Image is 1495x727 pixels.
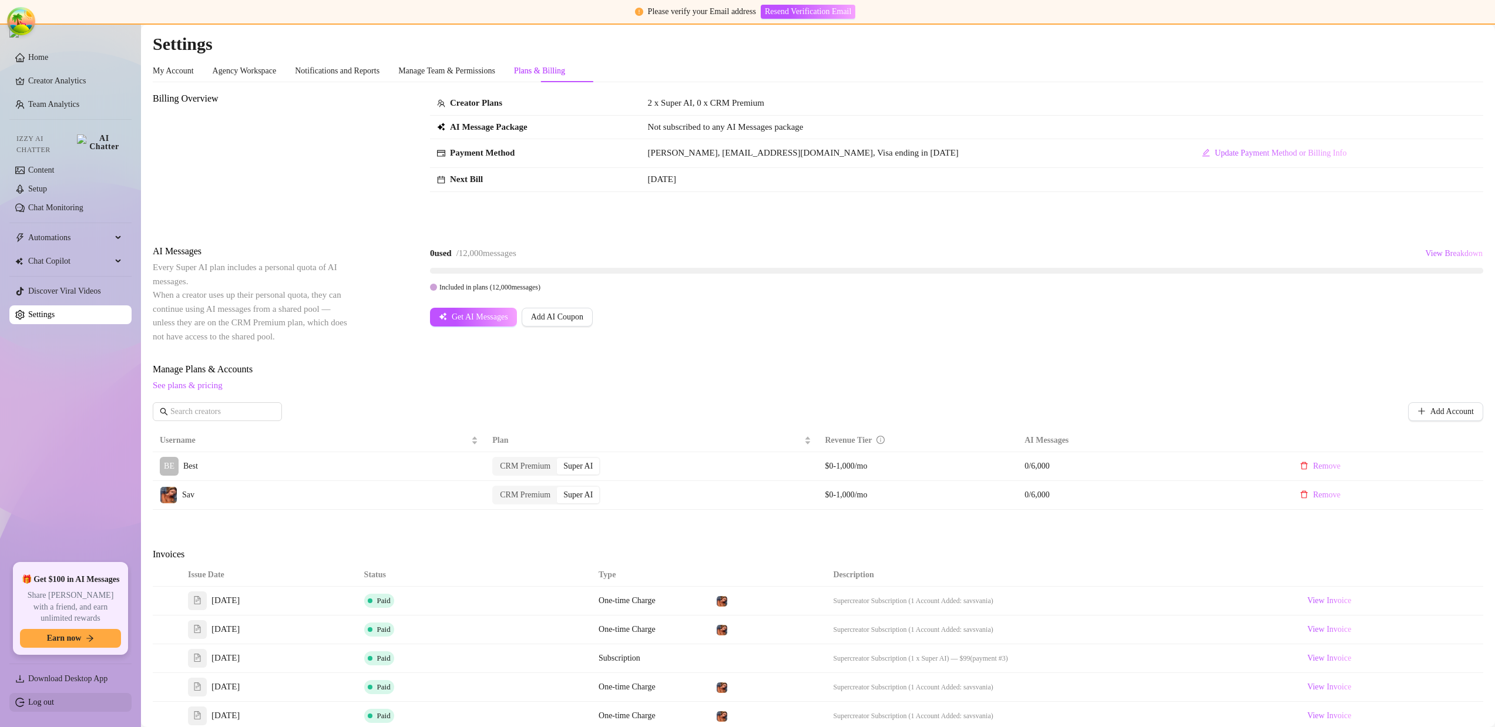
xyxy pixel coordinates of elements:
[28,53,48,62] a: Home
[1024,489,1276,502] span: 0 / 6,000
[15,257,23,265] img: Chat Copilot
[1313,462,1341,471] span: Remove
[1408,402,1483,421] button: Add Account
[1192,144,1356,163] button: Update Payment Method or Billing Info
[181,564,357,587] th: Issue Date
[1291,486,1350,504] button: Remove
[20,629,121,648] button: Earn nowarrow-right
[456,248,516,258] span: / 12,000 messages
[160,487,177,503] img: Sav
[153,92,350,106] span: Billing Overview
[493,458,557,474] div: CRM Premium
[377,596,391,605] span: Paid
[1302,651,1356,665] a: View Invoice
[28,203,83,212] a: Chat Monitoring
[522,308,593,327] button: Add AI Coupon
[492,457,600,476] div: segmented control
[492,486,600,504] div: segmented control
[1302,709,1356,723] a: View Invoice
[160,408,168,416] span: search
[833,625,993,634] span: Supercreator Subscription (1 Account Added: savsvania)
[765,7,851,16] span: Resend Verification Email
[430,308,517,327] button: Get AI Messages
[1302,680,1356,694] a: View Invoice
[213,65,277,78] div: Agency Workspace
[28,287,101,295] a: Discover Viral Videos
[1307,594,1351,607] span: View Invoice
[193,682,201,691] span: file-text
[557,487,599,503] div: Super AI
[28,698,54,706] a: Log out
[430,248,452,258] strong: 0 used
[1307,652,1351,665] span: View Invoice
[16,133,72,156] span: Izzy AI Chatter
[47,634,82,643] span: Earn now
[599,596,656,605] span: One-time Charge
[648,5,756,18] div: Please verify your Email address
[492,434,801,447] span: Plan
[377,625,391,634] span: Paid
[599,682,656,691] span: One-time Charge
[211,709,240,723] span: [DATE]
[295,65,379,78] div: Notifications and Reports
[648,148,959,157] span: [PERSON_NAME], [EMAIL_ADDRESS][DOMAIN_NAME], Visa ending in [DATE]
[437,99,445,107] span: team
[452,312,508,322] span: Get AI Messages
[717,682,727,693] img: Sav
[1291,457,1350,476] button: Remove
[28,252,112,271] span: Chat Copilot
[592,564,709,587] th: Type
[153,429,485,452] th: Username
[1302,594,1356,608] a: View Invoice
[818,452,1018,481] td: $0-1,000/mo
[1300,462,1308,470] span: delete
[193,711,201,719] span: file-text
[599,711,656,720] span: One-time Charge
[833,683,993,691] span: Supercreator Subscription (1 Account Added: savsvania)
[437,149,445,157] span: credit-card
[717,596,727,607] img: Sav
[28,100,79,109] a: Team Analytics
[833,654,970,662] span: Supercreator Subscription (1 x Super AI) — $99
[648,120,804,134] span: Not subscribed to any AI Messages package
[493,487,557,503] div: CRM Premium
[648,98,764,107] span: 2 x Super AI, 0 x CRM Premium
[1417,407,1426,415] span: plus
[9,9,33,33] button: Open Tanstack query devtools
[357,564,592,587] th: Status
[1202,149,1210,157] span: edit
[86,634,94,642] span: arrow-right
[153,547,350,561] span: Invoices
[153,262,347,341] span: Every Super AI plan includes a personal quota of AI messages. When a creator uses up their person...
[761,5,855,19] button: Resend Verification Email
[211,622,240,637] span: [DATE]
[531,312,583,322] span: Add AI Coupon
[833,712,993,720] span: Supercreator Subscription (1 Account Added: savsvania)
[28,166,54,174] a: Content
[182,490,194,499] span: Sav
[153,381,223,390] a: See plans & pricing
[450,174,483,184] strong: Next Bill
[398,65,495,78] div: Manage Team & Permissions
[15,674,25,684] span: download
[1302,622,1356,637] a: View Invoice
[1307,709,1351,722] span: View Invoice
[970,654,1007,662] span: (payment #3)
[1307,681,1351,694] span: View Invoice
[826,564,1295,587] th: Description
[514,65,565,78] div: Plans & Billing
[648,174,676,184] span: [DATE]
[1430,407,1474,416] span: Add Account
[450,148,515,157] strong: Payment Method
[153,33,1483,55] h2: Settings
[717,711,727,722] img: Sav
[28,228,112,247] span: Automations
[28,72,122,90] a: Creator Analytics
[20,590,121,624] span: Share [PERSON_NAME] with a friend, and earn unlimited rewards
[450,98,502,107] strong: Creator Plans
[717,625,727,635] img: Sav
[77,134,122,151] img: AI Chatter
[28,184,47,193] a: Setup
[28,310,55,319] a: Settings
[170,405,266,418] input: Search creators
